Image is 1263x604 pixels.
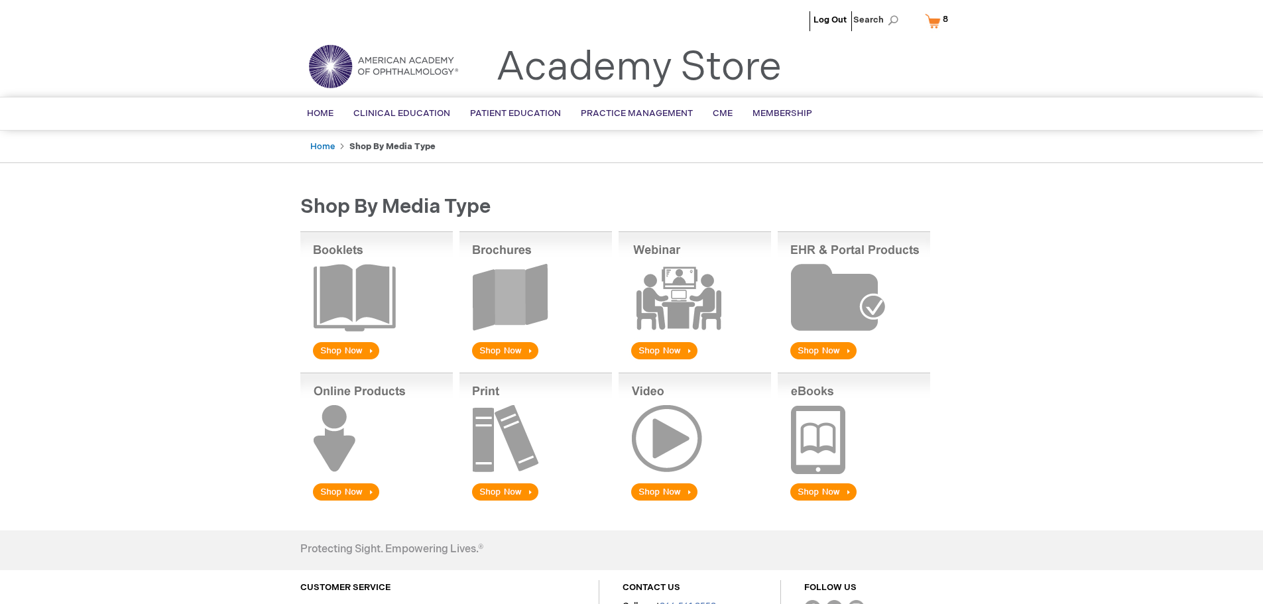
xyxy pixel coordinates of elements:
img: Online [300,373,453,503]
a: Log Out [813,15,847,25]
img: eBook [778,373,930,503]
a: CONTACT US [623,582,680,593]
strong: Shop by Media Type [349,141,436,152]
a: Academy Store [496,44,782,91]
img: Booklets [300,231,453,362]
span: Shop by Media Type [300,195,491,219]
a: 8 [922,9,957,32]
a: FOLLOW US [804,582,857,593]
span: Search [853,7,904,33]
a: Print [459,495,612,506]
img: Print [459,373,612,503]
h4: Protecting Sight. Empowering Lives.® [300,544,483,556]
span: Practice Management [581,108,693,119]
img: Video [619,373,771,503]
a: Booklets [300,353,453,365]
img: Webinar [619,231,771,362]
a: CUSTOMER SERVICE [300,582,391,593]
span: Membership [752,108,812,119]
img: EHR & Portal Products [778,231,930,362]
a: Brochures [459,353,612,365]
span: 8 [943,14,948,25]
a: eBook [778,495,930,506]
a: Online Products [300,495,453,506]
span: Clinical Education [353,108,450,119]
span: CME [713,108,733,119]
a: EHR & Portal Products [778,353,930,365]
a: Home [310,141,335,152]
img: Brochures [459,231,612,362]
span: Home [307,108,333,119]
a: Webinar [619,353,771,365]
span: Patient Education [470,108,561,119]
a: Video [619,495,771,506]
